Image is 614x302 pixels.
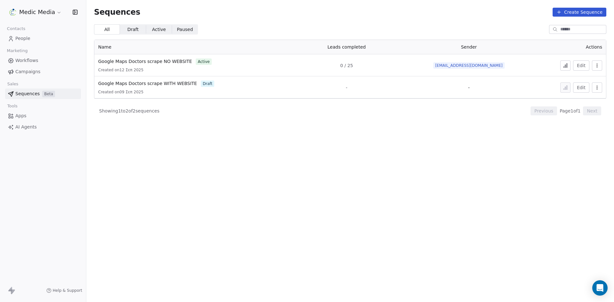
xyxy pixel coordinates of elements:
img: Logoicon.png [9,8,17,16]
span: Tools [4,101,20,111]
button: Medic Media [8,7,63,18]
a: Google Maps Doctors scrape WITH WEBSITE [98,80,197,87]
span: Medic Media [19,8,55,16]
span: Sales [4,79,21,89]
span: Showing 1 to 2 of 2 sequences [99,108,160,114]
button: Edit [573,82,589,93]
a: SequencesBeta [5,89,81,99]
span: 0 / 25 [340,62,353,69]
button: Edit [573,60,589,71]
span: - [346,84,347,91]
a: AI Agents [5,122,81,132]
span: Active [152,26,166,33]
span: Sequences [15,90,40,97]
span: Campaigns [15,68,40,75]
span: Google Maps Doctors scrape NO WEBSITE [98,59,192,64]
span: Created on 12 Σεπ 2025 [98,67,144,73]
span: Beta [42,91,55,97]
span: People [15,35,30,42]
span: Google Maps Doctors scrape WITH WEBSITE [98,81,197,86]
span: Name [98,44,111,50]
span: Workflows [15,57,38,64]
a: Campaigns [5,66,81,77]
a: Help & Support [46,288,82,293]
span: Paused [177,26,193,33]
button: Next [583,106,601,115]
span: Created on 09 Σεπ 2025 [98,89,144,95]
span: [EMAIL_ADDRESS][DOMAIN_NAME] [433,62,505,69]
a: Workflows [5,55,81,66]
span: Sequences [94,8,140,17]
a: Google Maps Doctors scrape NO WEBSITE [98,58,192,65]
span: Help & Support [53,288,82,293]
button: Create Sequence [553,8,606,17]
span: Page 1 of 1 [560,108,580,114]
span: AI Agents [15,124,37,130]
a: Apps [5,111,81,121]
span: draft [201,81,214,87]
div: Open Intercom Messenger [592,280,608,296]
span: Marketing [4,46,30,56]
span: Sender [461,44,477,50]
span: - [468,85,470,90]
span: Leads completed [327,44,366,50]
span: Contacts [4,24,28,34]
span: Apps [15,112,27,119]
span: active [196,58,211,65]
a: People [5,33,81,44]
span: Actions [586,44,602,50]
span: Draft [127,26,138,33]
button: Previous [531,106,557,115]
